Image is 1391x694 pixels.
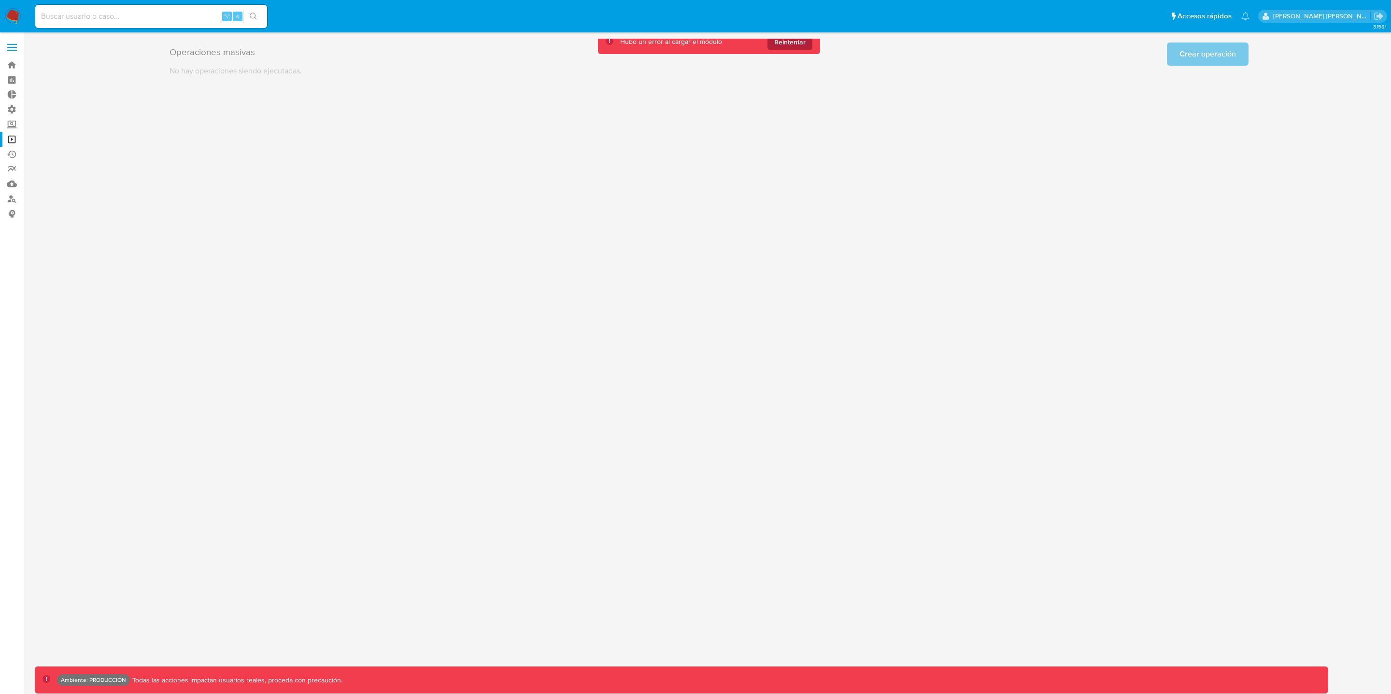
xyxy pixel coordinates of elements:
span: ⌥ [223,12,230,21]
a: Notificaciones [1241,12,1249,20]
button: search-icon [243,10,263,23]
input: Buscar usuario o caso... [35,10,267,23]
span: Accesos rápidos [1178,11,1232,21]
p: leidy.martinez@mercadolibre.com.co [1273,12,1371,21]
a: Salir [1374,11,1384,21]
p: Ambiente: PRODUCCIÓN [61,678,126,682]
span: s [236,12,239,21]
p: Todas las acciones impactan usuarios reales, proceda con precaución. [130,676,342,685]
